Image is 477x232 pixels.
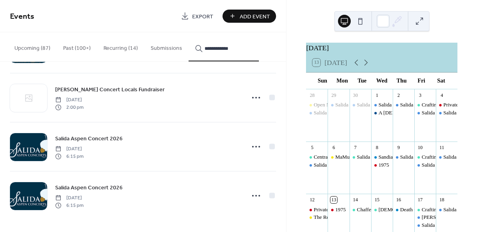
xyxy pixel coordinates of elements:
[309,197,316,203] div: 12
[350,206,371,213] div: Chaffee County Women Who Care
[314,161,437,169] div: Salida Theatre Project presents "Baby with the bath water"
[414,206,436,213] div: Crafting Circle
[55,135,123,143] span: Salida Aspen Concert 2026
[374,92,380,98] div: 1
[357,101,425,108] div: Salida Theatre Project Rehearsal
[352,144,359,151] div: 7
[371,153,393,161] div: Sandia Hearing Aid Center
[8,32,57,61] button: Upcoming (87)
[309,144,316,151] div: 5
[414,161,436,169] div: Salida Theatre Project presents "Baby with the bath water"
[378,109,475,116] div: A [DEMOGRAPHIC_DATA] Board Meeting
[414,109,436,116] div: Salida Theatre Project presents "Baby with the bath water"
[144,32,189,61] button: Submissions
[350,101,371,108] div: Salida Theatre Project Rehearsal
[332,73,352,89] div: Mon
[443,206,469,213] div: Salida Moth
[371,109,393,116] div: A Church Board Meeting
[314,206,349,213] div: Private rehearsal
[55,134,123,143] a: Salida Aspen Concert 2026
[438,144,445,151] div: 11
[306,206,328,213] div: Private rehearsal
[400,101,469,108] div: Salida Theatre Project Rehearsal
[431,73,451,89] div: Sat
[314,153,380,161] div: Central [US_STATE] Humanist
[10,9,34,24] span: Events
[55,195,83,202] span: [DATE]
[378,161,389,169] div: 1975
[314,109,378,116] div: Salida Theatre Project Load in
[436,101,457,108] div: Private rehearsal
[436,153,457,161] div: Salida Theatre Project presents "Baby with the bath water"
[378,101,447,108] div: Salida Theatre Project Rehearsal
[306,161,328,169] div: Salida Theatre Project presents "Baby with the bath water"
[309,92,316,98] div: 28
[240,12,270,21] span: Add Event
[330,197,337,203] div: 13
[395,197,402,203] div: 16
[352,73,372,89] div: Tue
[192,12,213,21] span: Export
[357,206,430,213] div: Chaffee County Women Who Care
[175,10,219,23] a: Export
[97,32,144,61] button: Recurring (14)
[374,197,380,203] div: 15
[414,101,436,108] div: Crafting Circle
[392,73,411,89] div: Thu
[55,104,83,111] span: 2:00 pm
[374,144,380,151] div: 8
[330,144,337,151] div: 6
[352,92,359,98] div: 30
[372,73,392,89] div: Wed
[436,206,457,213] div: Salida Moth
[422,153,453,161] div: Crafting Circle
[306,101,328,108] div: Open Mic
[328,101,349,108] div: Salida Theatre Project load in
[411,73,431,89] div: Fri
[335,206,346,213] div: 1975
[417,144,423,151] div: 10
[436,109,457,116] div: Salida Theatre Project presents "Baby with the bath water"
[357,153,418,161] div: Salida Moth Dress Rehearsal
[328,206,349,213] div: 1975
[55,86,165,94] span: [PERSON_NAME] Concert Locals Fundraiser
[378,153,435,161] div: Sandia Hearing Aid Center
[371,161,393,169] div: 1975
[223,10,276,23] button: Add Event
[55,153,83,160] span: 6:15 pm
[438,197,445,203] div: 18
[314,101,335,108] div: Open Mic
[306,109,328,116] div: Salida Theatre Project Load in
[55,145,83,153] span: [DATE]
[393,153,414,161] div: Salida Theatre Project presents "Baby with the bath water"
[422,206,453,213] div: Crafting Circle
[438,92,445,98] div: 4
[350,153,371,161] div: Salida Moth Dress Rehearsal
[395,144,402,151] div: 9
[422,222,448,229] div: Salida Moth
[306,214,328,221] div: The ReMemberers
[306,43,457,53] div: [DATE]
[417,92,423,98] div: 3
[371,101,393,108] div: Salida Theatre Project Rehearsal
[414,153,436,161] div: Crafting Circle
[414,214,436,221] div: Salida Moth dress rehearsal
[55,85,165,94] a: [PERSON_NAME] Concert Locals Fundraiser
[335,101,398,108] div: Salida Theatre Project load in
[55,202,83,209] span: 6:15 pm
[57,32,97,61] button: Past (100+)
[417,197,423,203] div: 17
[335,153,393,161] div: MaMuse has been canceled
[306,153,328,161] div: Central Colorado Humanist
[395,92,402,98] div: 2
[393,101,414,108] div: Salida Theatre Project Rehearsal
[314,214,353,221] div: The ReMemberers
[371,206,393,213] div: Shamanic Healing Circle with Sarah Sol
[312,73,332,89] div: Sun
[414,222,436,229] div: Salida Moth
[55,96,83,104] span: [DATE]
[400,206,424,213] div: Death Cafe
[55,183,123,192] a: Salida Aspen Concert 2026
[55,184,123,192] span: Salida Aspen Concert 2026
